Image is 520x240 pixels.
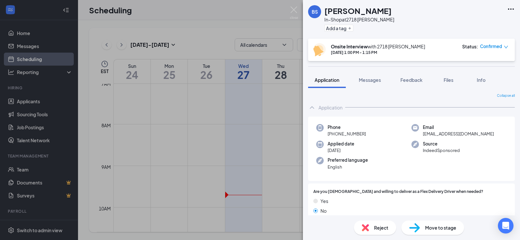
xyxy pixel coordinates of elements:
span: Messages [359,77,381,83]
span: Confirmed [480,43,502,50]
svg: Ellipses [507,5,515,13]
span: Phone [328,124,366,131]
span: Files [444,77,453,83]
span: Source [423,141,460,147]
h1: [PERSON_NAME] [324,5,392,16]
span: Preferred language [328,157,368,163]
span: Application [315,77,339,83]
span: down [504,45,508,49]
div: Application [318,104,343,111]
span: Info [477,77,486,83]
span: No [320,207,327,214]
svg: ChevronUp [308,104,316,111]
span: [EMAIL_ADDRESS][DOMAIN_NAME] [423,131,494,137]
span: Applied date [328,141,354,147]
div: In-Shop at 2718 [PERSON_NAME] [324,16,394,23]
span: Yes [320,197,328,205]
div: [DATE] 1:00 PM - 1:15 PM [331,50,425,55]
div: with 2718 [PERSON_NAME] [331,43,425,50]
span: IndeedSponsored [423,147,460,154]
span: English [328,164,368,170]
span: Feedback [400,77,422,83]
span: Collapse all [497,93,515,98]
div: Status : [462,43,478,50]
b: Onsite Interview [331,44,368,49]
span: [DATE] [328,147,354,154]
span: Are you [DEMOGRAPHIC_DATA] and willing to deliver as a Flex Delivery Driver when needed? [313,189,483,195]
span: Email [423,124,494,131]
span: Reject [374,224,388,231]
button: PlusAdd a tag [324,25,353,32]
div: BS [312,8,318,15]
span: Move to stage [425,224,456,231]
span: [PHONE_NUMBER] [328,131,366,137]
div: Open Intercom Messenger [498,218,513,234]
svg: Plus [348,26,352,30]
